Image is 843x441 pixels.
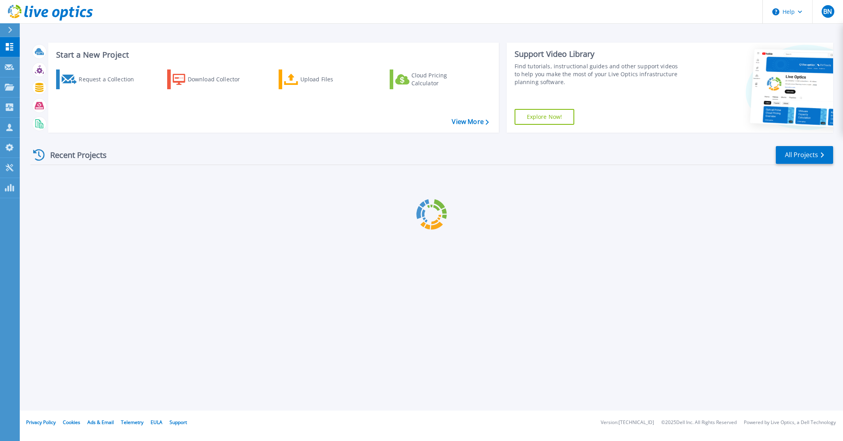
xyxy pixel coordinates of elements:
a: Support [170,419,187,426]
a: View More [452,118,488,126]
span: BN [823,8,832,15]
li: © 2025 Dell Inc. All Rights Reserved [661,420,737,425]
a: Request a Collection [56,69,144,89]
div: Recent Projects [30,145,117,165]
a: Explore Now! [515,109,575,125]
div: Cloud Pricing Calculator [411,71,475,87]
a: Cookies [63,419,80,426]
li: Powered by Live Optics, a Dell Technology [744,420,836,425]
a: Download Collector [167,69,255,89]
div: Request a Collection [79,71,142,87]
a: EULA [151,419,162,426]
a: All Projects [776,146,833,164]
div: Download Collector [188,71,251,87]
a: Telemetry [121,419,143,426]
div: Find tutorials, instructional guides and other support videos to help you make the most of your L... [515,62,682,86]
a: Cloud Pricing Calculator [390,69,478,89]
a: Ads & Email [87,419,114,426]
a: Upload Files [279,69,367,89]
li: Version: [TECHNICAL_ID] [601,420,654,425]
a: Privacy Policy [26,419,56,426]
div: Upload Files [300,71,364,87]
div: Support Video Library [515,49,682,59]
h3: Start a New Project [56,51,488,59]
